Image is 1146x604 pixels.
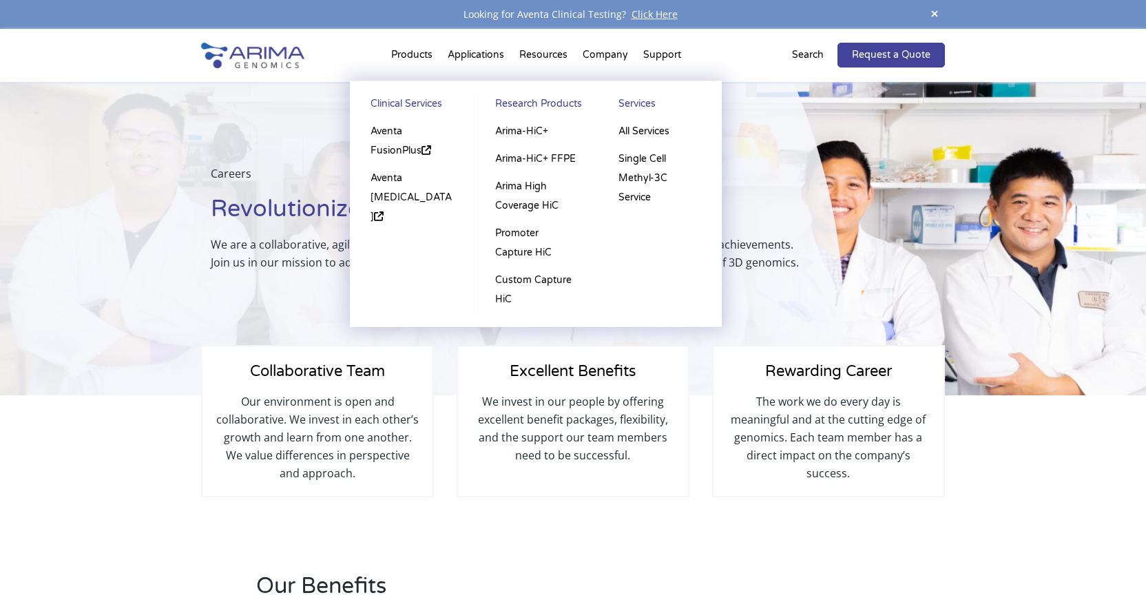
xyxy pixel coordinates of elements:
[364,118,460,165] a: Aventa FusionPlus
[792,46,824,64] p: Search
[727,393,930,482] p: The work we do every day is meaningful and at the cutting edge of genomics. Each team member has ...
[250,362,385,380] span: Collaborative Team
[201,43,304,68] img: Arima-Genomics-logo
[488,118,584,145] a: Arima-HiC+
[211,194,809,236] h1: Revolutionize Genomics with Us
[510,362,636,380] span: Excellent Benefits
[612,118,708,145] a: All Services
[364,165,460,231] a: Aventa [MEDICAL_DATA]
[488,94,584,118] a: Research Products
[211,236,809,271] p: We are a collaborative, agile, and inclusive team that thrives on learning and celebrating scient...
[488,145,584,173] a: Arima-HiC+ FFPE
[488,173,584,220] a: Arima High Coverage HiC
[626,8,683,21] a: Click Here
[488,220,584,267] a: Promoter Capture HiC
[612,94,708,118] a: Services
[201,6,945,23] div: Looking for Aventa Clinical Testing?
[765,362,892,380] span: Rewarding Career
[488,267,584,313] a: Custom Capture HiC
[364,94,460,118] a: Clinical Services
[837,43,945,67] a: Request a Quote
[612,145,708,211] a: Single Cell Methyl-3C Service
[216,393,419,482] p: Our environment is open and collaborative. We invest in each other’s growth and learn from one an...
[211,165,809,194] p: Careers
[472,393,674,464] p: We invest in our people by offering excellent benefit packages, flexibility, and the support our ...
